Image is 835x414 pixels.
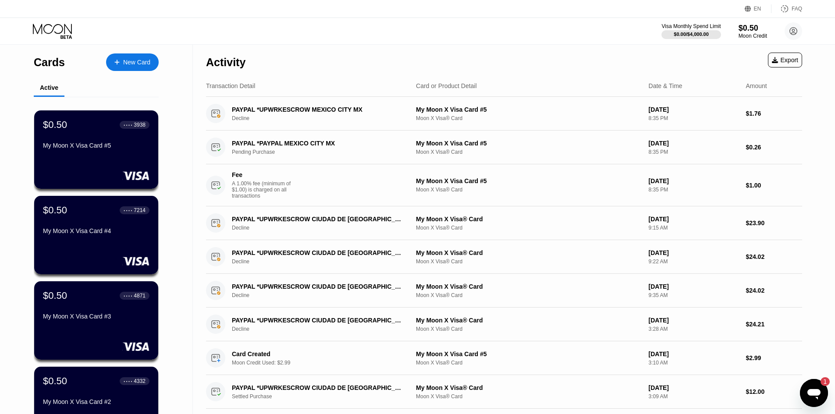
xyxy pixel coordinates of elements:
[232,283,402,290] div: PAYPAL *UPWRKESCROW CIUDAD DE [GEOGRAPHIC_DATA]
[43,398,149,405] div: My Moon X Visa Card #2
[232,326,415,332] div: Decline
[649,350,739,357] div: [DATE]
[124,124,132,126] div: ● ● ● ●
[34,56,65,69] div: Cards
[416,187,642,193] div: Moon X Visa® Card
[232,171,293,178] div: Fee
[649,317,739,324] div: [DATE]
[649,225,739,231] div: 9:15 AM
[232,225,415,231] div: Decline
[232,180,298,199] div: A 1.00% fee (minimum of $1.00) is charged on all transactions
[416,384,642,391] div: My Moon X Visa® Card
[232,140,402,147] div: PAYPAL *PAYPAL MEXICO CITY MX
[649,187,739,193] div: 8:35 PM
[43,205,67,216] div: $0.50
[34,196,158,274] div: $0.50● ● ● ●7214My Moon X Visa Card #4
[772,57,798,64] div: Export
[754,6,761,12] div: EN
[134,293,146,299] div: 4871
[416,177,642,184] div: My Moon X Visa Card #5
[649,384,739,391] div: [DATE]
[232,393,415,400] div: Settled Purchase
[34,110,158,189] div: $0.50● ● ● ●3938My Moon X Visa Card #5
[745,4,771,13] div: EN
[416,258,642,265] div: Moon X Visa® Card
[739,24,767,39] div: $0.50Moon Credit
[232,258,415,265] div: Decline
[206,131,802,164] div: PAYPAL *PAYPAL MEXICO CITY MXPending PurchaseMy Moon X Visa Card #5Moon X Visa® Card[DATE]8:35 PM...
[232,350,402,357] div: Card Created
[674,32,709,37] div: $0.00 / $4,000.00
[746,354,802,361] div: $2.99
[649,106,739,113] div: [DATE]
[416,350,642,357] div: My Moon X Visa Card #5
[792,6,802,12] div: FAQ
[124,294,132,297] div: ● ● ● ●
[232,249,402,256] div: PAYPAL *UPWRKESCROW CIUDAD DE [GEOGRAPHIC_DATA]
[232,216,402,223] div: PAYPAL *UPWRKESCROW CIUDAD DE [GEOGRAPHIC_DATA]
[134,378,146,384] div: 4332
[206,308,802,341] div: PAYPAL *UPWRKESCROW CIUDAD DE [GEOGRAPHIC_DATA]DeclineMy Moon X Visa® CardMoon X Visa® Card[DATE]...
[106,53,159,71] div: New Card
[43,142,149,149] div: My Moon X Visa Card #5
[649,82,682,89] div: Date & Time
[416,360,642,366] div: Moon X Visa® Card
[649,149,739,155] div: 8:35 PM
[416,106,642,113] div: My Moon X Visa Card #5
[43,119,67,131] div: $0.50
[206,164,802,206] div: FeeA 1.00% fee (minimum of $1.00) is charged on all transactionsMy Moon X Visa Card #5Moon X Visa...
[416,317,642,324] div: My Moon X Visa® Card
[800,379,828,407] iframe: Button to launch messaging window, 1 unread message
[812,377,830,386] iframe: Number of unread messages
[416,82,477,89] div: Card or Product Detail
[649,177,739,184] div: [DATE]
[416,292,642,298] div: Moon X Visa® Card
[40,84,58,91] div: Active
[739,24,767,33] div: $0.50
[649,258,739,265] div: 9:22 AM
[232,317,402,324] div: PAYPAL *UPWRKESCROW CIUDAD DE [GEOGRAPHIC_DATA]
[134,122,146,128] div: 3938
[746,287,802,294] div: $24.02
[206,97,802,131] div: PAYPAL *UPWRKESCROW MEXICO CITY MXDeclineMy Moon X Visa Card #5Moon X Visa® Card[DATE]8:35 PM$1.76
[134,207,146,213] div: 7214
[661,23,721,39] div: Visa Monthly Spend Limit$0.00/$4,000.00
[206,375,802,409] div: PAYPAL *UPWRKESCROW CIUDAD DE [GEOGRAPHIC_DATA]Settled PurchaseMy Moon X Visa® CardMoon X Visa® C...
[746,144,802,151] div: $0.26
[746,219,802,226] div: $23.90
[232,292,415,298] div: Decline
[416,115,642,121] div: Moon X Visa® Card
[649,249,739,256] div: [DATE]
[43,313,149,320] div: My Moon X Visa Card #3
[416,249,642,256] div: My Moon X Visa® Card
[746,110,802,117] div: $1.76
[232,115,415,121] div: Decline
[746,182,802,189] div: $1.00
[43,227,149,234] div: My Moon X Visa Card #4
[649,292,739,298] div: 9:35 AM
[416,283,642,290] div: My Moon X Visa® Card
[746,321,802,328] div: $24.21
[746,253,802,260] div: $24.02
[206,56,245,69] div: Activity
[649,140,739,147] div: [DATE]
[232,384,402,391] div: PAYPAL *UPWRKESCROW CIUDAD DE [GEOGRAPHIC_DATA]
[232,149,415,155] div: Pending Purchase
[746,82,767,89] div: Amount
[232,106,402,113] div: PAYPAL *UPWRKESCROW MEXICO CITY MX
[206,206,802,240] div: PAYPAL *UPWRKESCROW CIUDAD DE [GEOGRAPHIC_DATA]DeclineMy Moon X Visa® CardMoon X Visa® Card[DATE]...
[746,388,802,395] div: $12.00
[124,380,132,382] div: ● ● ● ●
[416,216,642,223] div: My Moon X Visa® Card
[416,326,642,332] div: Moon X Visa® Card
[739,33,767,39] div: Moon Credit
[649,283,739,290] div: [DATE]
[416,149,642,155] div: Moon X Visa® Card
[232,360,415,366] div: Moon Credit Used: $2.99
[43,375,67,387] div: $0.50
[43,290,67,301] div: $0.50
[206,82,255,89] div: Transaction Detail
[661,23,721,29] div: Visa Monthly Spend Limit
[34,281,158,360] div: $0.50● ● ● ●4871My Moon X Visa Card #3
[649,326,739,332] div: 3:28 AM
